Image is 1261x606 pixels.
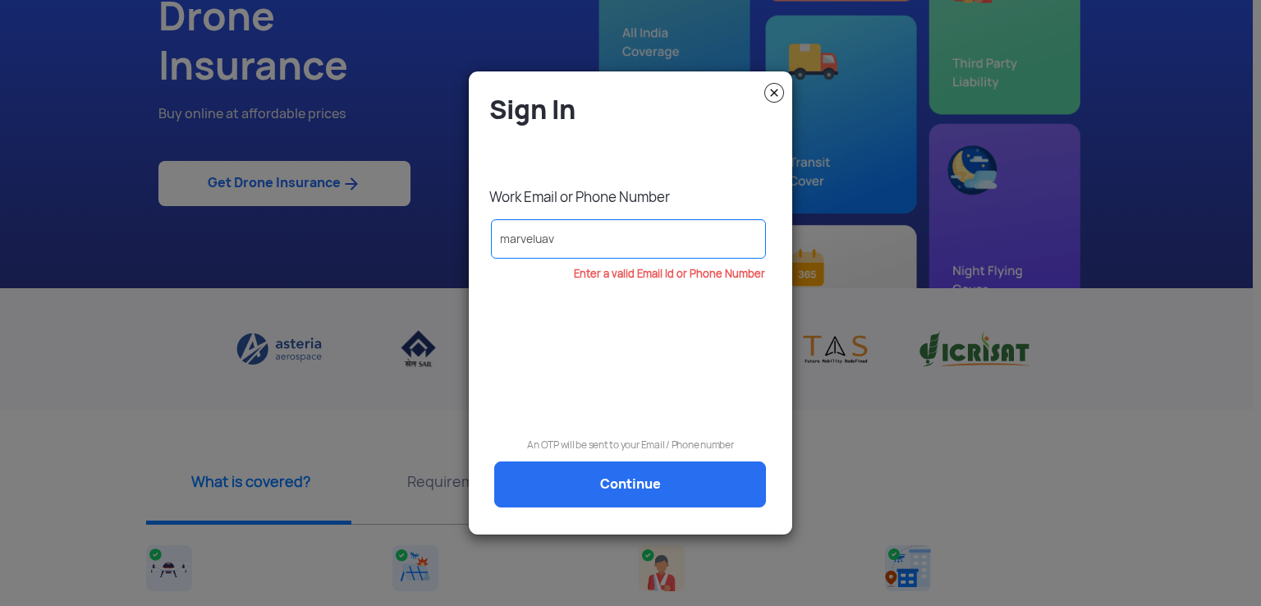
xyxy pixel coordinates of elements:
[491,219,766,259] input: Your Email Id / Phone Number
[481,269,765,280] p: Enter a valid Email Id or Phone Number
[481,437,780,453] p: An OTP will be sent to your Email / Phone number
[764,83,784,103] img: close
[489,93,780,126] h4: Sign In
[489,188,780,206] p: Work Email or Phone Number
